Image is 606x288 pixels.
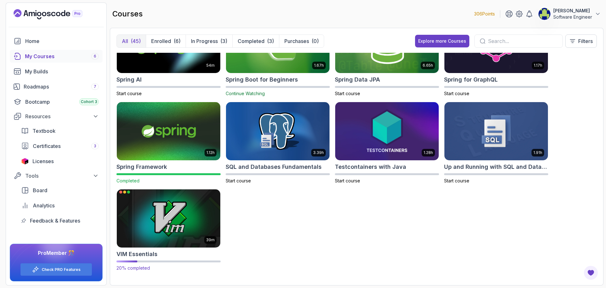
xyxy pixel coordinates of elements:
h2: Up and Running with SQL and Databases [444,162,548,171]
p: 1.67h [314,63,324,68]
a: home [10,35,103,47]
h2: courses [112,9,143,19]
span: 20% completed [116,265,150,271]
span: Certificates [33,142,61,150]
div: (0) [312,37,319,45]
button: Resources [10,111,103,122]
button: Completed(3) [232,35,279,47]
a: bootcamp [10,95,103,108]
button: All(45) [117,35,146,47]
img: Up and Running with SQL and Databases card [444,102,548,160]
input: Search... [488,37,557,45]
p: 3.39h [313,150,324,155]
div: Bootcamp [25,98,99,106]
span: Start course [444,91,469,96]
a: Spring Boot for Beginners card1.67hSpring Boot for BeginnersContinue Watching [226,15,330,97]
a: roadmaps [10,80,103,93]
span: Board [33,187,47,194]
h2: VIM Essentials [116,250,157,259]
span: 6 [94,54,96,59]
h2: Testcontainers with Java [335,162,406,171]
a: Landing page [14,9,97,19]
p: 6.65h [423,63,433,68]
p: 306 Points [474,11,495,17]
button: Open Feedback Button [583,265,598,280]
div: Home [25,37,99,45]
img: Testcontainers with Java card [335,102,439,160]
p: 1.17h [534,63,542,68]
div: (45) [131,37,141,45]
span: Analytics [33,202,55,209]
button: Tools [10,170,103,181]
a: certificates [17,140,103,152]
p: Completed [238,37,264,45]
button: Enrolled(6) [146,35,186,47]
span: Feedback & Features [30,217,80,224]
a: Spring Framework card1.12hSpring FrameworkCompleted [116,102,221,184]
p: All [122,37,128,45]
a: board [17,184,103,197]
span: Cohort 3 [81,99,97,104]
div: My Builds [25,68,99,75]
h2: Spring AI [116,75,142,84]
img: user profile image [538,8,550,20]
p: 39m [206,237,215,242]
a: licenses [17,155,103,168]
p: Enrolled [151,37,171,45]
div: My Courses [25,52,99,60]
a: builds [10,65,103,78]
a: VIM Essentials card39mVIM Essentials20% completed [116,189,221,271]
span: Completed [116,178,140,183]
a: courses [10,50,103,63]
a: analytics [17,199,103,212]
span: Start course [116,91,142,96]
span: Continue Watching [226,91,265,96]
img: SQL and Databases Fundamentals card [226,102,330,160]
p: 1.12h [206,150,215,155]
div: Tools [25,172,99,180]
h2: Spring for GraphQL [444,75,498,84]
h2: SQL and Databases Fundamentals [226,162,322,171]
img: VIM Essentials card [114,188,223,249]
button: In Progress(3) [186,35,232,47]
span: Start course [335,178,360,183]
div: Resources [25,113,99,120]
h2: Spring Data JPA [335,75,380,84]
h2: Spring Boot for Beginners [226,75,298,84]
a: feedback [17,214,103,227]
div: (3) [267,37,274,45]
p: Software Engineer [553,14,592,20]
p: Filters [578,37,593,45]
button: user profile image[PERSON_NAME]Software Engineer [538,8,601,20]
span: Start course [335,91,360,96]
div: Explore more Courses [418,38,466,44]
div: Roadmaps [24,83,99,90]
p: Purchases [284,37,309,45]
p: [PERSON_NAME] [553,8,592,14]
button: Filters [565,34,597,48]
div: (3) [220,37,227,45]
button: Explore more Courses [415,35,469,47]
span: Licenses [33,157,54,165]
p: 54m [206,63,215,68]
img: jetbrains icon [21,158,29,164]
button: Check PRO Features [20,263,92,276]
a: Check PRO Features [42,267,80,272]
p: 1.91h [533,150,542,155]
button: Purchases(0) [279,35,324,47]
span: Textbook [33,127,56,135]
a: textbook [17,125,103,137]
img: Spring Framework card [117,102,220,160]
span: Start course [226,178,251,183]
span: Start course [444,178,469,183]
p: In Progress [191,37,218,45]
div: (6) [174,37,181,45]
p: 1.28h [424,150,433,155]
span: 3 [94,144,96,149]
h2: Spring Framework [116,162,167,171]
span: 7 [94,84,96,89]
